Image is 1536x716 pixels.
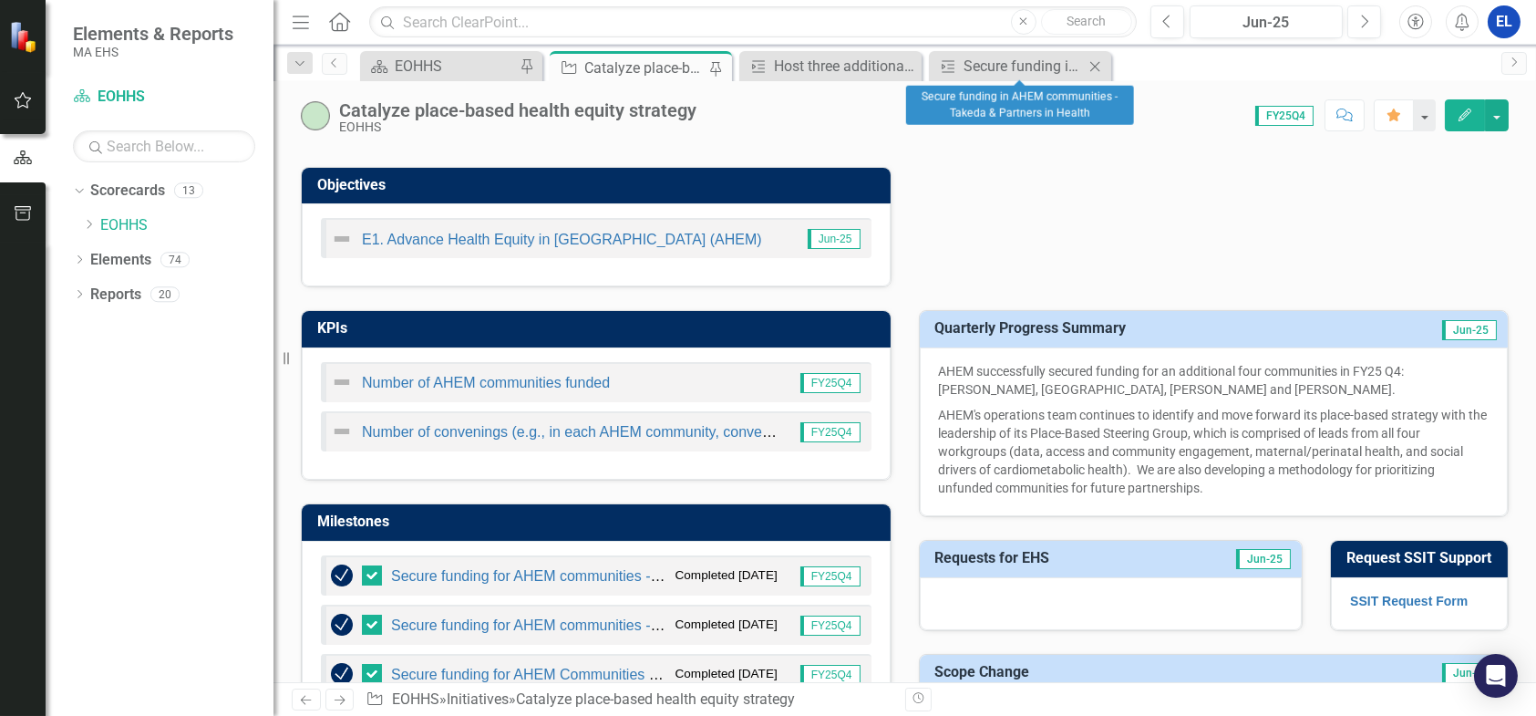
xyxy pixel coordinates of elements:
[584,57,705,79] div: Catalyze place-based health equity strategy
[391,617,807,633] a: Secure funding for AHEM communities - [GEOGRAPHIC_DATA]
[1474,654,1518,698] div: Open Intercom Messenger
[331,565,353,586] img: Complete
[369,6,1136,38] input: Search ClearPoint...
[174,183,203,199] div: 13
[1190,5,1344,38] button: Jun-25
[675,665,777,682] small: Completed [DATE]
[339,100,696,120] div: Catalyze place-based health equity strategy
[73,130,255,162] input: Search Below...
[317,320,881,337] h3: KPIs
[362,375,610,390] a: Number of AHEM communities funded
[1442,663,1497,683] span: Jun-25
[73,87,255,108] a: EOHHS
[73,45,233,59] small: MA EHS
[317,514,881,530] h3: Milestones
[1041,9,1132,35] button: Search
[447,690,509,708] a: Initiatives
[395,55,515,78] div: EOHHS
[939,402,1490,497] p: AHEM's operations team continues to identify and move forward its place-based strategy with the l...
[800,566,861,586] span: FY25Q4
[935,550,1175,566] h3: Requests for EHS
[331,663,353,685] img: Complete
[331,371,353,393] img: Not Defined
[391,667,809,682] a: Secure funding for AHEM Communities - [GEOGRAPHIC_DATA]
[1067,14,1106,28] span: Search
[964,55,1084,78] div: Secure funding in AHEM communities - Takeda & Partners in Health
[150,286,180,302] div: 20
[1236,549,1291,569] span: Jun-25
[362,232,762,247] a: E1. Advance Health Equity in [GEOGRAPHIC_DATA] (AHEM)
[9,20,41,52] img: ClearPoint Strategy
[301,101,330,130] img: On-track
[808,229,861,249] span: Jun-25
[90,181,165,202] a: Scorecards
[675,616,777,633] small: Completed [DATE]
[939,362,1490,402] p: AHEM successfully secured funding for an additional four communities in FY25 Q4: [PERSON_NAME], [...
[160,252,190,267] div: 74
[906,86,1134,125] div: Secure funding in AHEM communities - Takeda & Partners in Health
[339,120,696,134] div: EOHHS
[800,616,861,636] span: FY25Q4
[774,55,917,78] div: Host three additional community events in unfunded AHEM communities.
[391,568,1238,584] a: Secure funding for AHEM communities - [GEOGRAPHIC_DATA], [GEOGRAPHIC_DATA][PERSON_NAME][GEOGRAPHI...
[392,690,439,708] a: EOHHS
[331,420,353,442] img: Not Defined
[1442,320,1497,340] span: Jun-25
[73,23,233,45] span: Elements & Reports
[1346,550,1499,566] h3: Request SSIT Support
[317,177,881,193] h3: Objectives
[935,664,1288,680] h3: Scope Change
[362,424,1014,440] a: Number of convenings (e.g., in each AHEM community, convenings of various industry partners, etc.)
[933,55,1084,78] a: Secure funding in AHEM communities - Takeda & Partners in Health
[1488,5,1521,38] button: EL
[675,566,777,584] small: Completed [DATE]
[800,665,861,685] span: FY25Q4
[365,55,515,78] a: EOHHS
[516,690,795,708] div: Catalyze place-based health equity strategy
[1350,594,1468,608] a: SSIT Request Form
[800,422,861,442] span: FY25Q4
[1196,12,1337,34] div: Jun-25
[100,215,273,236] a: EOHHS
[744,55,917,78] a: Host three additional community events in unfunded AHEM communities.
[1255,106,1314,126] span: FY25Q4
[800,373,861,393] span: FY25Q4
[90,285,141,306] a: Reports
[366,690,891,711] div: » »
[331,614,353,636] img: Complete
[935,320,1371,337] h3: Quarterly Progress Summary
[331,228,353,250] img: Not Defined
[90,250,151,271] a: Elements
